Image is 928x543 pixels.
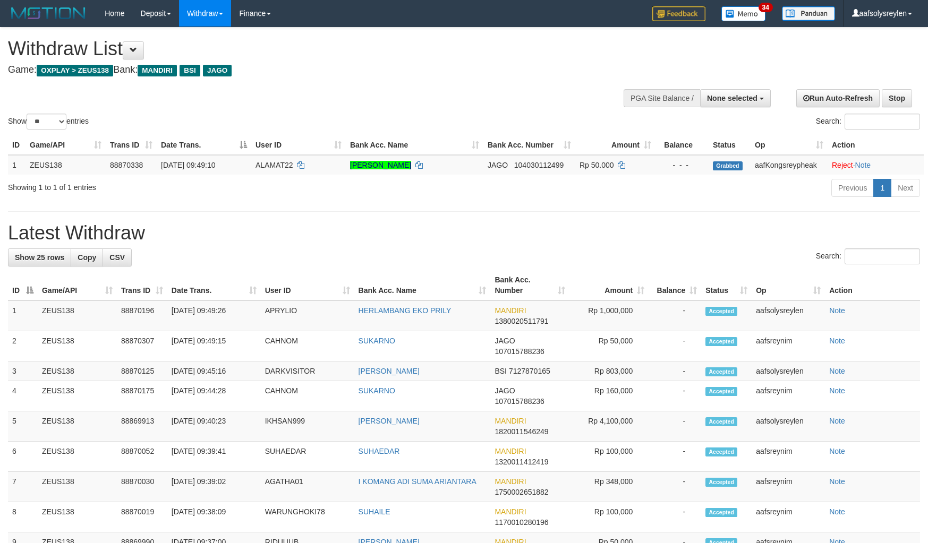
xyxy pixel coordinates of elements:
span: Copy 1380020511791 to clipboard [495,317,548,325]
td: Rp 4,100,000 [569,411,649,442]
td: 88870307 [117,331,167,361]
td: aafsreynim [752,442,825,472]
td: 88870019 [117,502,167,532]
td: - [649,472,701,502]
span: Show 25 rows [15,253,64,262]
span: None selected [707,94,757,102]
td: aafsreynim [752,331,825,361]
td: ZEUS138 [38,361,117,381]
td: [DATE] 09:40:23 [167,411,261,442]
a: Note [829,477,845,486]
a: SUHAILE [359,507,390,516]
a: SUKARNO [359,337,395,345]
a: Run Auto-Refresh [796,89,880,107]
a: Note [829,417,845,425]
img: panduan.png [782,6,835,21]
span: MANDIRI [495,477,526,486]
a: CSV [103,248,132,266]
span: MANDIRI [495,447,526,455]
td: 88870125 [117,361,167,381]
label: Search: [816,248,920,264]
th: Balance: activate to sort column ascending [649,270,701,300]
td: 2 [8,331,38,361]
td: ZEUS138 [38,502,117,532]
span: JAGO [495,337,515,345]
td: 88869913 [117,411,167,442]
a: [PERSON_NAME] [350,161,411,169]
td: CAHNOM [261,331,354,361]
a: 1 [873,179,891,197]
span: CSV [109,253,125,262]
th: Bank Acc. Name: activate to sort column ascending [346,135,483,155]
span: BSI [495,367,507,375]
h4: Game: Bank: [8,65,608,75]
th: Balance [655,135,709,155]
button: None selected [700,89,771,107]
th: ID [8,135,25,155]
span: Copy 104030112499 to clipboard [514,161,564,169]
td: 5 [8,411,38,442]
a: Note [829,507,845,516]
td: ZEUS138 [38,300,117,331]
span: Accepted [705,508,737,517]
th: Trans ID: activate to sort column ascending [117,270,167,300]
th: Op: activate to sort column ascending [752,270,825,300]
span: Accepted [705,367,737,376]
th: Date Trans.: activate to sort column descending [157,135,251,155]
td: ZEUS138 [38,472,117,502]
h1: Latest Withdraw [8,222,920,244]
td: - [649,300,701,331]
span: OXPLAY > ZEUS138 [37,65,113,76]
td: Rp 348,000 [569,472,649,502]
span: Accepted [705,387,737,396]
th: ID: activate to sort column descending [8,270,38,300]
span: Copy 1170010280196 to clipboard [495,518,548,527]
td: Rp 100,000 [569,502,649,532]
span: 88870338 [110,161,143,169]
span: [DATE] 09:49:10 [161,161,215,169]
span: MANDIRI [495,507,526,516]
th: Op: activate to sort column ascending [751,135,828,155]
span: MANDIRI [495,306,526,315]
img: Feedback.jpg [652,6,705,21]
td: SUHAEDAR [261,442,354,472]
span: Copy 7127870165 to clipboard [509,367,550,375]
td: [DATE] 09:39:41 [167,442,261,472]
th: Date Trans.: activate to sort column ascending [167,270,261,300]
td: 88870175 [117,381,167,411]
td: [DATE] 09:49:15 [167,331,261,361]
a: Note [829,447,845,455]
span: Accepted [705,337,737,346]
a: Note [829,386,845,395]
a: Note [829,337,845,345]
h1: Withdraw List [8,38,608,59]
a: Stop [882,89,912,107]
td: aafsreynim [752,381,825,411]
td: aafsolysreylen [752,361,825,381]
span: MANDIRI [138,65,177,76]
input: Search: [845,248,920,264]
th: Game/API: activate to sort column ascending [38,270,117,300]
a: Copy [71,248,103,266]
a: Note [829,367,845,375]
td: ZEUS138 [38,442,117,472]
td: IKHSAN999 [261,411,354,442]
td: 88870030 [117,472,167,502]
td: 8 [8,502,38,532]
td: ZEUS138 [25,155,106,175]
div: Showing 1 to 1 of 1 entries [8,178,379,193]
td: APRYLIO [261,300,354,331]
a: Next [891,179,920,197]
td: DARKVISITOR [261,361,354,381]
td: 88870196 [117,300,167,331]
td: ZEUS138 [38,411,117,442]
th: Game/API: activate to sort column ascending [25,135,106,155]
td: aafsreynim [752,502,825,532]
span: Copy 1320011412419 to clipboard [495,458,548,466]
img: Button%20Memo.svg [721,6,766,21]
th: Status: activate to sort column ascending [701,270,752,300]
a: Note [829,306,845,315]
td: Rp 50,000 [569,331,649,361]
div: PGA Site Balance / [624,89,700,107]
td: AGATHA01 [261,472,354,502]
